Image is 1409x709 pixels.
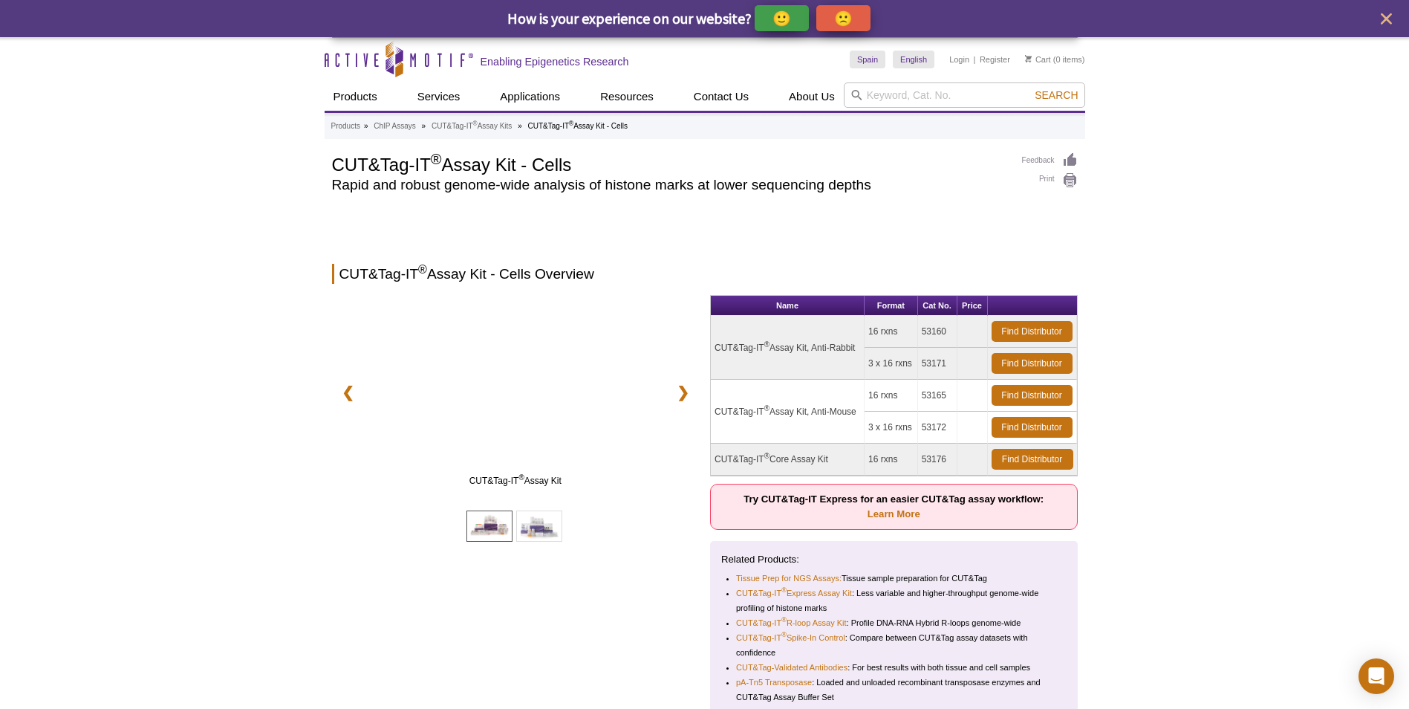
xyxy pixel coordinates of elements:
sup: ® [518,473,524,482]
th: Name [711,296,865,316]
li: CUT&Tag-IT Assay Kit - Cells [527,122,628,130]
td: 53160 [918,316,957,348]
sup: ® [764,340,769,349]
li: : For best results with both tissue and cell samples [736,660,1054,675]
td: CUT&Tag-IT Assay Kit, Anti-Mouse [711,380,865,444]
sup: ® [473,120,478,127]
li: : Loaded and unloaded recombinant transposase enzymes and CUT&Tag Assay Buffer Set [736,675,1054,705]
td: CUT&Tag-IT Assay Kit, Anti-Rabbit [711,316,865,380]
a: Services [409,82,469,111]
input: Keyword, Cat. No. [844,82,1085,108]
button: close [1377,10,1396,28]
li: Tissue sample preparation for CUT&Tag [736,571,1054,586]
td: 53165 [918,380,957,412]
a: ChIP Assays [374,120,416,133]
sup: ® [781,617,787,624]
li: (0 items) [1025,51,1085,68]
td: 53176 [918,444,957,476]
p: 🙁 [834,9,853,27]
a: Resources [591,82,663,111]
a: pA-Tn5 Transposase [736,675,812,690]
h2: Enabling Epigenetics Research [481,55,629,68]
td: 16 rxns [865,316,918,348]
a: Tissue Prep for NGS Assays: [736,571,842,586]
li: : Compare between CUT&Tag assay datasets with confidence [736,630,1054,660]
h2: Rapid and robust genome-wide analysis of histone marks at lower sequencing depths [332,178,1007,192]
a: Spain [850,51,885,68]
a: Applications [491,82,569,111]
span: CUT&Tag-IT Assay Kit [368,473,663,488]
a: CUT&Tag-IT®Spike-In Control [736,630,845,645]
a: Print [1022,172,1078,189]
td: 16 rxns [865,444,918,476]
a: English [893,51,934,68]
a: Feedback [1022,152,1078,169]
a: Find Distributor [992,417,1073,438]
sup: ® [418,263,427,276]
a: Register [980,54,1010,65]
a: Contact Us [685,82,758,111]
li: : Profile DNA-RNA Hybrid R-loops genome-wide [736,615,1054,630]
a: ❯ [667,375,699,409]
a: Cart [1025,54,1051,65]
a: Products [325,82,386,111]
td: 53171 [918,348,957,380]
td: 53172 [918,412,957,444]
th: Cat No. [918,296,957,316]
img: Your Cart [1025,55,1032,62]
li: » [422,122,426,130]
sup: ® [781,587,787,595]
td: 3 x 16 rxns [865,412,918,444]
span: How is your experience on our website? [507,9,752,27]
a: Find Distributor [992,321,1073,342]
a: Learn More [868,508,920,519]
h2: CUT&Tag-IT Assay Kit - Cells Overview [332,264,1078,284]
a: About Us [780,82,844,111]
li: » [518,122,522,130]
a: Products [331,120,360,133]
a: Login [949,54,969,65]
sup: ® [764,452,769,460]
th: Format [865,296,918,316]
strong: Try CUT&Tag-IT Express for an easier CUT&Tag assay workflow: [743,493,1044,519]
th: Price [957,296,988,316]
sup: ® [569,120,573,127]
a: CUT&Tag-IT®Assay Kits [432,120,512,133]
li: » [364,122,368,130]
a: ❮ [332,375,364,409]
p: 🙂 [772,9,791,27]
a: Find Distributor [992,449,1073,470]
a: Find Distributor [992,385,1073,406]
sup: ® [431,151,442,167]
td: 16 rxns [865,380,918,412]
td: CUT&Tag-IT Core Assay Kit [711,444,865,476]
h1: CUT&Tag-IT Assay Kit - Cells [332,152,1007,175]
button: Search [1030,88,1082,102]
div: Open Intercom Messenger [1358,658,1394,694]
a: CUT&Tag-IT®R-loop Assay Kit [736,615,847,630]
a: Find Distributor [992,353,1073,374]
sup: ® [764,404,769,412]
td: 3 x 16 rxns [865,348,918,380]
a: CUT&Tag-IT®Express Assay Kit [736,586,852,600]
p: Related Products: [721,552,1067,567]
span: Search [1035,89,1078,101]
a: CUT&Tag-Validated Antibodies [736,660,847,675]
li: : Less variable and higher-throughput genome-wide profiling of histone marks [736,586,1054,615]
sup: ® [781,632,787,639]
li: | [974,51,976,68]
